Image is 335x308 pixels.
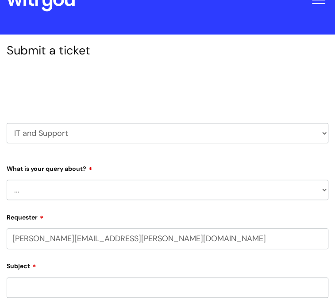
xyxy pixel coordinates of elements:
h1: Submit a ticket [7,43,328,58]
h2: Select issue type [7,78,328,94]
label: Subject [7,259,328,270]
label: What is your query about? [7,162,328,173]
label: Requester [7,211,328,221]
input: Email [7,228,328,249]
